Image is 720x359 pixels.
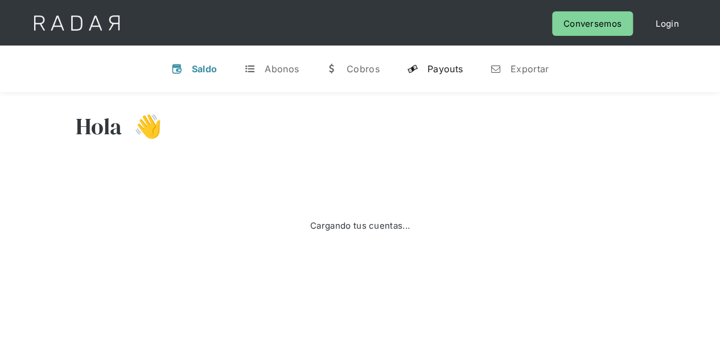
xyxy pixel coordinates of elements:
[76,112,122,141] h3: Hola
[192,63,217,75] div: Saldo
[244,63,256,75] div: t
[407,63,418,75] div: y
[511,63,549,75] div: Exportar
[552,11,633,36] a: Conversemos
[265,63,299,75] div: Abonos
[427,63,463,75] div: Payouts
[171,63,183,75] div: v
[326,63,338,75] div: w
[644,11,690,36] a: Login
[310,218,410,233] div: Cargando tus cuentas...
[490,63,501,75] div: n
[122,112,162,141] h3: 👋
[347,63,380,75] div: Cobros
